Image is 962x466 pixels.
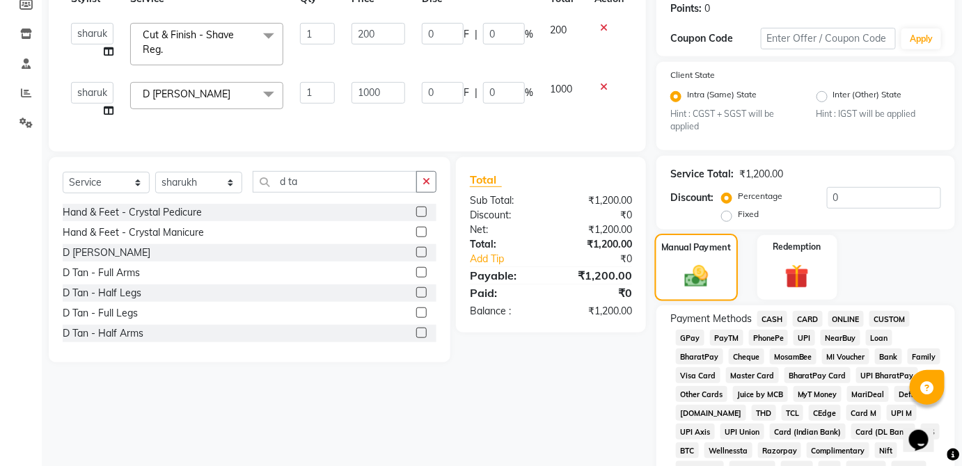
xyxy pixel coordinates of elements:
[676,405,746,421] span: [DOMAIN_NAME]
[778,262,817,291] img: _gift.svg
[704,442,752,458] span: Wellnessta
[475,86,478,100] span: |
[875,442,897,458] span: Nift
[459,223,551,237] div: Net:
[770,424,846,440] span: Card (Indian Bank)
[821,330,860,346] span: NearBuy
[464,86,469,100] span: F
[904,410,948,452] iframe: chat widget
[794,386,842,402] span: MyT Money
[143,88,230,100] span: D [PERSON_NAME]
[822,348,869,364] span: MI Voucher
[459,304,551,319] div: Balance :
[670,312,752,326] span: Payment Methods
[459,252,566,266] a: Add Tip
[869,311,910,327] span: CUSTOM
[230,88,237,100] a: x
[670,167,734,182] div: Service Total:
[551,267,642,284] div: ₹1,200.00
[253,171,417,193] input: Search or Scan
[670,1,702,16] div: Points:
[782,405,804,421] span: TCL
[670,69,715,81] label: Client State
[676,424,715,440] span: UPI Axis
[687,88,757,105] label: Intra (Same) State
[809,405,841,421] span: CEdge
[670,108,796,134] small: Hint : CGST + SGST will be applied
[63,205,202,220] div: Hand & Feet - Crystal Pedicure
[847,386,889,402] span: MariDeal
[63,326,143,341] div: D Tan - Half Arms
[551,284,642,301] div: ₹0
[749,330,789,346] span: PhonePe
[470,172,502,187] span: Total
[63,246,150,260] div: D [PERSON_NAME]
[459,284,551,301] div: Paid:
[752,405,776,421] span: THD
[550,24,567,36] span: 200
[550,83,572,95] span: 1000
[738,208,759,220] label: Fixed
[828,311,865,327] span: ONLINE
[525,86,533,100] span: %
[459,208,551,223] div: Discount:
[856,367,918,383] span: UPI BharatPay
[63,225,204,240] div: Hand & Feet - Crystal Manicure
[794,330,815,346] span: UPI
[551,237,642,252] div: ₹1,200.00
[163,43,169,56] a: x
[464,27,469,42] span: F
[738,190,782,202] label: Percentage
[846,405,881,421] span: Card M
[566,252,642,266] div: ₹0
[676,386,727,402] span: Other Cards
[894,386,935,402] span: DefiDeal
[677,263,716,290] img: _cash.svg
[733,386,788,402] span: Juice by MCB
[676,348,723,364] span: BharatPay
[901,29,941,49] button: Apply
[739,167,783,182] div: ₹1,200.00
[793,311,823,327] span: CARD
[63,286,141,300] div: D Tan - Half Legs
[525,27,533,42] span: %
[551,223,642,237] div: ₹1,200.00
[676,330,704,346] span: GPay
[817,108,942,120] small: Hint : IGST will be applied
[143,29,234,56] span: Cut & Finish - Shave Reg.
[757,311,787,327] span: CASH
[676,367,720,383] span: Visa Card
[551,193,642,208] div: ₹1,200.00
[833,88,902,105] label: Inter (Other) State
[676,442,699,458] span: BTC
[866,330,892,346] span: Loan
[704,1,710,16] div: 0
[459,237,551,252] div: Total:
[551,304,642,319] div: ₹1,200.00
[726,367,779,383] span: Master Card
[459,267,551,284] div: Payable:
[908,348,940,364] span: Family
[720,424,764,440] span: UPI Union
[807,442,869,458] span: Complimentary
[661,241,731,255] label: Manual Payment
[758,442,802,458] span: Razorpay
[63,266,140,280] div: D Tan - Full Arms
[475,27,478,42] span: |
[761,28,897,49] input: Enter Offer / Coupon Code
[459,193,551,208] div: Sub Total:
[729,348,764,364] span: Cheque
[551,208,642,223] div: ₹0
[710,330,743,346] span: PayTM
[887,405,917,421] span: UPI M
[63,306,138,321] div: D Tan - Full Legs
[851,424,915,440] span: Card (DL Bank)
[784,367,851,383] span: BharatPay Card
[670,191,713,205] div: Discount:
[670,31,761,46] div: Coupon Code
[875,348,902,364] span: Bank
[770,348,817,364] span: MosamBee
[773,241,821,253] label: Redemption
